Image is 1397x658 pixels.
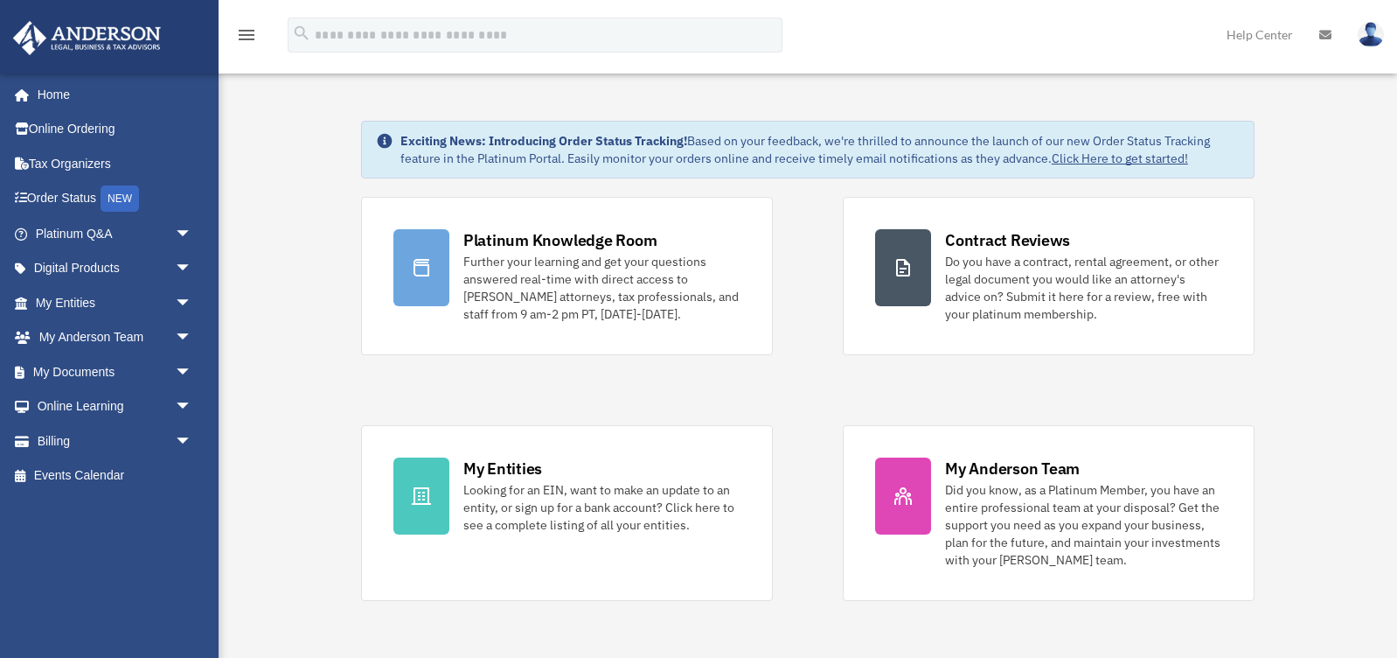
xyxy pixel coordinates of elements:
a: Online Learningarrow_drop_down [12,389,219,424]
a: Digital Productsarrow_drop_down [12,251,219,286]
a: My Documentsarrow_drop_down [12,354,219,389]
div: NEW [101,185,139,212]
a: My Entities Looking for an EIN, want to make an update to an entity, or sign up for a bank accoun... [361,425,773,601]
div: My Entities [463,458,542,479]
i: menu [236,24,257,45]
a: My Anderson Teamarrow_drop_down [12,320,219,355]
span: arrow_drop_down [175,423,210,459]
a: Online Ordering [12,112,219,147]
a: menu [236,31,257,45]
strong: Exciting News: Introducing Order Status Tracking! [400,133,687,149]
i: search [292,24,311,43]
div: Further your learning and get your questions answered real-time with direct access to [PERSON_NAM... [463,253,740,323]
a: Platinum Knowledge Room Further your learning and get your questions answered real-time with dire... [361,197,773,355]
span: arrow_drop_down [175,354,210,390]
img: Anderson Advisors Platinum Portal [8,21,166,55]
a: Contract Reviews Do you have a contract, rental agreement, or other legal document you would like... [843,197,1255,355]
div: Do you have a contract, rental agreement, or other legal document you would like an attorney's ad... [945,253,1222,323]
span: arrow_drop_down [175,216,210,252]
img: User Pic [1358,22,1384,47]
a: My Entitiesarrow_drop_down [12,285,219,320]
a: Billingarrow_drop_down [12,423,219,458]
a: Tax Organizers [12,146,219,181]
a: Home [12,77,210,112]
div: Based on your feedback, we're thrilled to announce the launch of our new Order Status Tracking fe... [400,132,1240,167]
span: arrow_drop_down [175,320,210,356]
div: My Anderson Team [945,458,1080,479]
div: Looking for an EIN, want to make an update to an entity, or sign up for a bank account? Click her... [463,481,740,534]
a: My Anderson Team Did you know, as a Platinum Member, you have an entire professional team at your... [843,425,1255,601]
div: Platinum Knowledge Room [463,229,657,251]
a: Order StatusNEW [12,181,219,217]
span: arrow_drop_down [175,389,210,425]
div: Did you know, as a Platinum Member, you have an entire professional team at your disposal? Get th... [945,481,1222,569]
a: Platinum Q&Aarrow_drop_down [12,216,219,251]
a: Events Calendar [12,458,219,493]
a: Click Here to get started! [1052,150,1188,166]
span: arrow_drop_down [175,251,210,287]
span: arrow_drop_down [175,285,210,321]
div: Contract Reviews [945,229,1070,251]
